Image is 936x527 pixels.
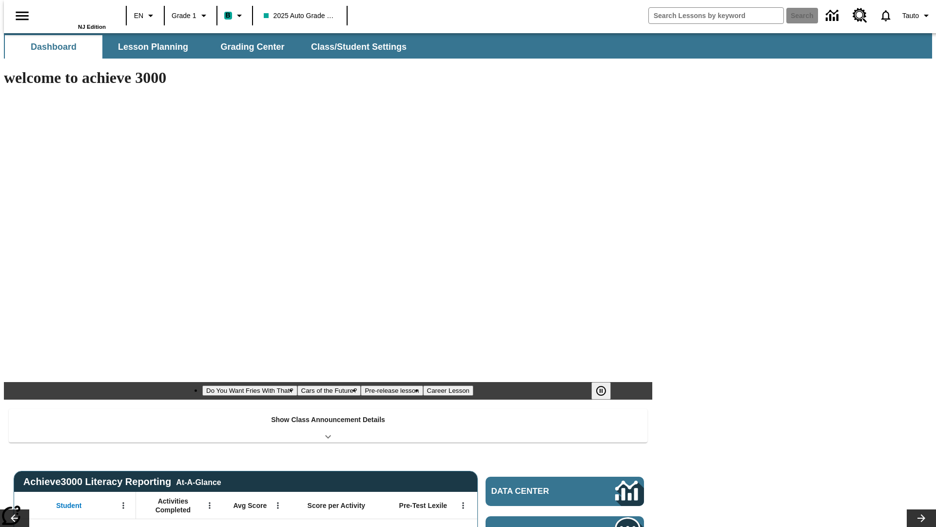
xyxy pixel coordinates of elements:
[898,7,936,24] button: Profile/Settings
[491,486,583,496] span: Data Center
[873,3,898,28] a: Notifications
[78,24,106,30] span: NJ Edition
[399,501,448,510] span: Pre-Test Lexile
[486,477,644,506] a: Data Center
[168,7,214,24] button: Grade: Grade 1, Select a grade
[820,2,847,29] a: Data Center
[4,69,652,87] h1: welcome to achieve 3000
[172,11,196,21] span: Grade 1
[271,498,285,513] button: Open Menu
[202,498,217,513] button: Open Menu
[907,509,936,527] button: Lesson carousel, Next
[264,11,336,21] span: 2025 Auto Grade 1 A
[42,4,106,24] a: Home
[423,385,473,396] button: Slide 4 Career Lesson
[233,501,267,510] span: Avg Score
[116,498,131,513] button: Open Menu
[271,415,385,425] p: Show Class Announcement Details
[176,476,221,487] div: At-A-Glance
[311,41,407,53] span: Class/Student Settings
[141,497,205,514] span: Activities Completed
[308,501,366,510] span: Score per Activity
[591,382,621,400] div: Pause
[456,498,470,513] button: Open Menu
[31,41,77,53] span: Dashboard
[118,41,188,53] span: Lesson Planning
[130,7,161,24] button: Language: EN, Select a language
[4,33,932,59] div: SubNavbar
[847,2,873,29] a: Resource Center, Will open in new tab
[23,476,221,487] span: Achieve3000 Literacy Reporting
[220,7,249,24] button: Boost Class color is teal. Change class color
[9,409,647,443] div: Show Class Announcement Details
[220,41,284,53] span: Grading Center
[204,35,301,59] button: Grading Center
[361,385,423,396] button: Slide 3 Pre-release lesson
[902,11,919,21] span: Tauto
[591,382,611,400] button: Pause
[226,9,231,21] span: B
[297,385,361,396] button: Slide 2 Cars of the Future?
[134,11,143,21] span: EN
[8,1,37,30] button: Open side menu
[202,385,297,396] button: Slide 1 Do You Want Fries With That?
[4,35,415,59] div: SubNavbar
[104,35,202,59] button: Lesson Planning
[5,35,102,59] button: Dashboard
[42,3,106,30] div: Home
[56,501,81,510] span: Student
[649,8,783,23] input: search field
[303,35,414,59] button: Class/Student Settings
